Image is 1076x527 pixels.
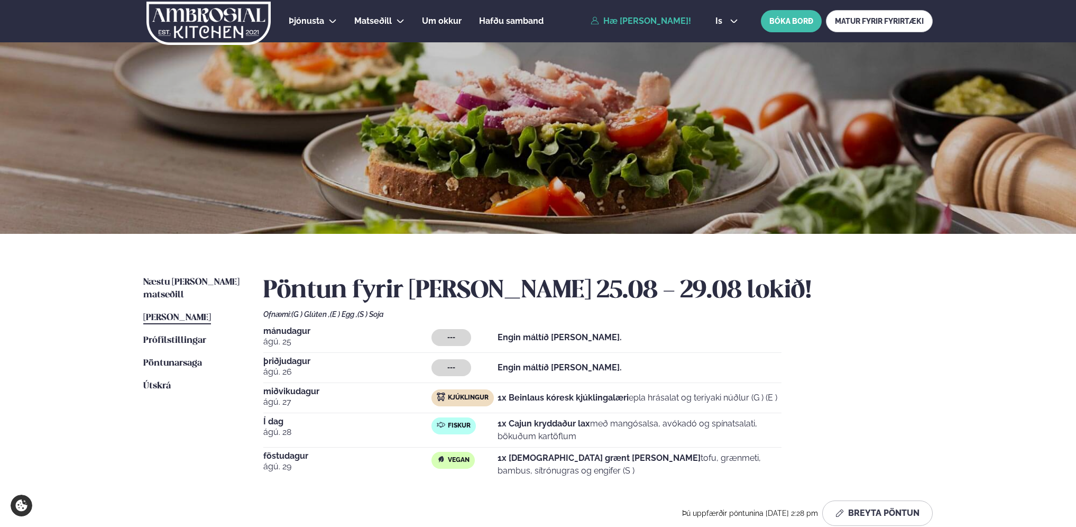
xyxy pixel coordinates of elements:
span: --- [447,364,455,372]
span: Kjúklingur [448,394,489,402]
button: BÓKA BORÐ [761,10,822,32]
span: Næstu [PERSON_NAME] matseðill [143,278,240,299]
span: mánudagur [263,327,431,335]
span: ágú. 28 [263,426,431,439]
a: Cookie settings [11,495,32,516]
button: Breyta Pöntun [822,501,933,526]
span: Þú uppfærðir pöntunina [DATE] 2:28 pm [682,509,818,517]
span: Þjónusta [289,16,324,26]
a: Hafðu samband [479,15,544,28]
span: Um okkur [422,16,462,26]
a: MATUR FYRIR FYRIRTÆKI [826,10,933,32]
strong: Engin máltíð [PERSON_NAME]. [498,332,622,342]
p: tofu, grænmeti, bambus, sítrónugras og engifer (S ) [498,452,781,477]
a: Pöntunarsaga [143,357,202,370]
span: Pöntunarsaga [143,359,202,368]
span: Útskrá [143,381,171,390]
strong: 1x Cajun kryddaður lax [498,419,590,429]
span: Vegan [448,456,470,465]
span: --- [447,333,455,342]
span: ágú. 25 [263,335,431,348]
a: [PERSON_NAME] [143,312,211,324]
img: fish.svg [437,421,445,429]
a: Þjónusta [289,15,324,28]
span: Matseðill [354,16,392,26]
a: Um okkur [422,15,462,28]
a: Prófílstillingar [143,334,206,347]
h2: Pöntun fyrir [PERSON_NAME] 25.08 - 29.08 lokið! [263,276,933,306]
a: Hæ [PERSON_NAME]! [591,16,691,26]
span: is [715,17,725,25]
img: logo [145,2,272,45]
span: ágú. 27 [263,396,431,408]
span: ágú. 29 [263,460,431,473]
span: (S ) Soja [357,310,384,319]
span: þriðjudagur [263,357,431,366]
a: Matseðill [354,15,392,28]
span: miðvikudagur [263,387,431,396]
p: með mangósalsa, avókadó og spínatsalati, bökuðum kartöflum [498,417,781,443]
span: Í dag [263,417,431,426]
div: Ofnæmi: [263,310,933,319]
p: epla hrásalat og teriyaki núðlur (G ) (E ) [498,392,777,404]
strong: Engin máltíð [PERSON_NAME]. [498,362,622,372]
span: [PERSON_NAME] [143,313,211,322]
span: Fiskur [448,422,471,430]
strong: 1x Beinlaus kóresk kjúklingalæri [498,393,629,403]
strong: 1x [DEMOGRAPHIC_DATA] grænt [PERSON_NAME] [498,453,701,463]
img: Vegan.svg [437,455,445,464]
a: Næstu [PERSON_NAME] matseðill [143,276,242,302]
button: is [707,17,747,25]
span: Prófílstillingar [143,336,206,345]
span: Hafðu samband [479,16,544,26]
a: Útskrá [143,380,171,393]
span: (G ) Glúten , [291,310,330,319]
span: ágú. 26 [263,366,431,378]
img: chicken.svg [437,393,445,401]
span: föstudagur [263,452,431,460]
span: (E ) Egg , [330,310,357,319]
